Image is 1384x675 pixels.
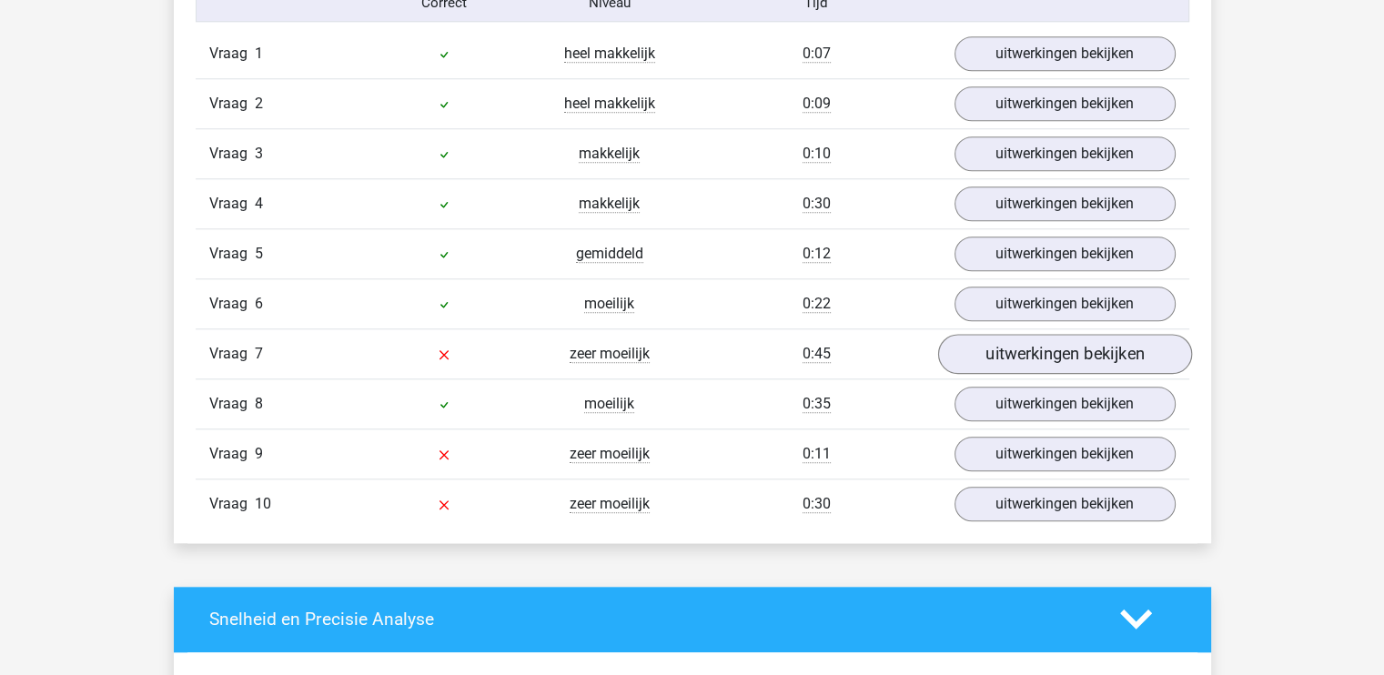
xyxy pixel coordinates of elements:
span: Vraag [209,243,255,265]
span: Vraag [209,393,255,415]
span: zeer moeilijk [570,445,650,463]
a: uitwerkingen bekijken [937,334,1191,374]
span: 0:35 [803,395,831,413]
span: 10 [255,495,271,512]
span: Vraag [209,293,255,315]
span: 0:30 [803,495,831,513]
a: uitwerkingen bekijken [955,136,1176,171]
span: 0:09 [803,95,831,113]
a: uitwerkingen bekijken [955,36,1176,71]
span: 8 [255,395,263,412]
span: Vraag [209,443,255,465]
span: zeer moeilijk [570,345,650,363]
a: uitwerkingen bekijken [955,186,1176,221]
span: 4 [255,195,263,212]
span: zeer moeilijk [570,495,650,513]
span: 0:22 [803,295,831,313]
span: heel makkelijk [564,45,655,63]
h4: Snelheid en Precisie Analyse [209,609,1093,630]
span: 0:07 [803,45,831,63]
span: Vraag [209,93,255,115]
a: uitwerkingen bekijken [955,387,1176,421]
span: Vraag [209,343,255,365]
a: uitwerkingen bekijken [955,237,1176,271]
span: 0:12 [803,245,831,263]
span: makkelijk [579,145,640,163]
span: 0:11 [803,445,831,463]
span: 0:10 [803,145,831,163]
span: 1 [255,45,263,62]
span: 2 [255,95,263,112]
span: 6 [255,295,263,312]
span: 0:45 [803,345,831,363]
span: Vraag [209,143,255,165]
span: heel makkelijk [564,95,655,113]
span: 0:30 [803,195,831,213]
a: uitwerkingen bekijken [955,86,1176,121]
span: moeilijk [584,395,634,413]
a: uitwerkingen bekijken [955,287,1176,321]
span: 3 [255,145,263,162]
span: Vraag [209,193,255,215]
span: 7 [255,345,263,362]
a: uitwerkingen bekijken [955,437,1176,471]
span: Vraag [209,43,255,65]
span: 5 [255,245,263,262]
span: makkelijk [579,195,640,213]
span: 9 [255,445,263,462]
a: uitwerkingen bekijken [955,487,1176,521]
span: moeilijk [584,295,634,313]
span: Vraag [209,493,255,515]
span: gemiddeld [576,245,643,263]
